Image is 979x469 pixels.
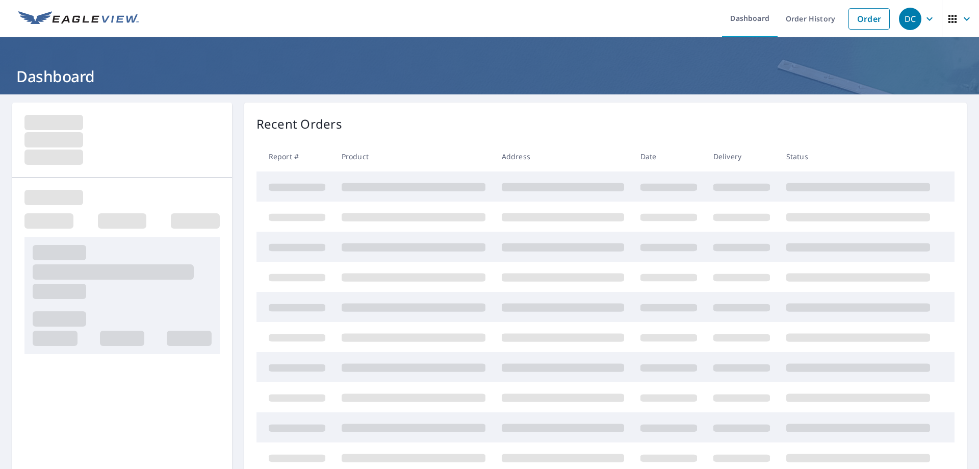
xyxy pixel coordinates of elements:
th: Address [494,141,632,171]
th: Delivery [705,141,778,171]
th: Status [778,141,938,171]
th: Product [333,141,494,171]
th: Date [632,141,705,171]
th: Report # [256,141,333,171]
img: EV Logo [18,11,139,27]
a: Order [848,8,890,30]
div: DC [899,8,921,30]
p: Recent Orders [256,115,342,133]
h1: Dashboard [12,66,967,87]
